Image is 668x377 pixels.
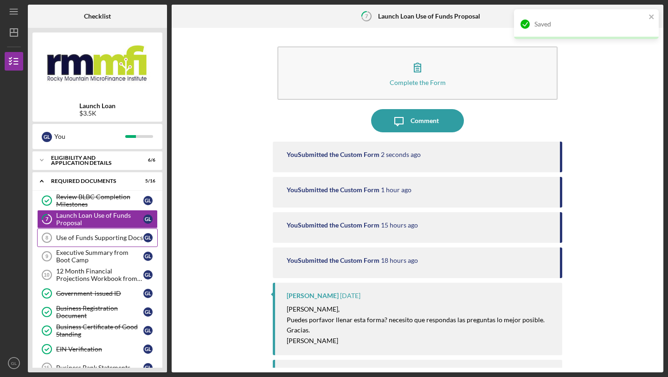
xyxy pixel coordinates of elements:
[79,102,116,110] b: Launch Loan
[143,196,153,205] div: G L
[287,316,546,334] mark: Puedes porfavor llenar esta forma? necesito que respondas las preguntas lo mejor posible. Gracias.
[37,210,158,228] a: 7Launch Loan Use of Funds ProposalGL
[84,13,111,20] b: Checklist
[56,290,143,297] div: Government-issued ID
[390,79,446,86] div: Complete the Form
[37,247,158,266] a: 9Executive Summary from Boot CampGL
[143,214,153,224] div: G L
[51,155,132,166] div: Eligibility and Application Details
[143,363,153,372] div: G L
[139,157,155,163] div: 6 / 6
[411,109,439,132] div: Comment
[287,151,379,158] div: You Submitted the Custom Form
[37,266,158,284] a: 1012 Month Financial Projections Workbook from Boot CampGL
[79,110,116,117] div: $3.5K
[139,178,155,184] div: 5 / 16
[56,267,143,282] div: 12 Month Financial Projections Workbook from Boot Camp
[287,221,379,229] div: You Submitted the Custom Form
[45,216,49,222] tspan: 7
[381,221,418,229] time: 2025-08-31 05:02
[143,307,153,317] div: G L
[287,305,340,313] mark: [PERSON_NAME],
[56,234,143,241] div: Use of Funds Supporting Docs
[37,358,158,377] a: 15Business Bank StatementsGL
[381,186,411,194] time: 2025-08-31 19:38
[143,252,153,261] div: G L
[44,272,49,278] tspan: 10
[371,109,464,132] button: Comment
[143,326,153,335] div: G L
[534,20,646,28] div: Saved
[37,228,158,247] a: 8Use of Funds Supporting DocsGL
[44,365,49,370] tspan: 15
[11,361,17,366] text: GL
[381,257,418,264] time: 2025-08-31 02:02
[56,249,143,264] div: Executive Summary from Boot Camp
[45,253,48,259] tspan: 9
[32,37,162,93] img: Product logo
[56,193,143,208] div: Review BLBC Completion Milestones
[143,344,153,354] div: G L
[143,270,153,279] div: G L
[649,13,655,22] button: close
[340,292,360,299] time: 2025-08-26 15:45
[37,340,158,358] a: EIN VerificationGL
[56,323,143,338] div: Business Certificate of Good Standing
[381,151,421,158] time: 2025-08-31 21:14
[56,364,143,371] div: Business Bank Statements
[378,13,480,20] b: Launch Loan Use of Funds Proposal
[143,289,153,298] div: G L
[54,129,125,144] div: You
[56,345,143,353] div: EIN Verification
[37,321,158,340] a: Business Certificate of Good StandingGL
[37,191,158,210] a: Review BLBC Completion MilestonesGL
[143,233,153,242] div: G L
[5,354,23,372] button: GL
[45,235,48,240] tspan: 8
[277,46,558,100] button: Complete the Form
[287,292,339,299] div: [PERSON_NAME]
[365,13,368,19] tspan: 7
[287,257,379,264] div: You Submitted the Custom Form
[287,337,338,344] mark: [PERSON_NAME]
[56,305,143,319] div: Business Registration Document
[37,284,158,303] a: Government-issued IDGL
[51,178,132,184] div: Required Documents
[287,186,379,194] div: You Submitted the Custom Form
[56,212,143,227] div: Launch Loan Use of Funds Proposal
[42,132,52,142] div: G L
[37,303,158,321] a: Business Registration DocumentGL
